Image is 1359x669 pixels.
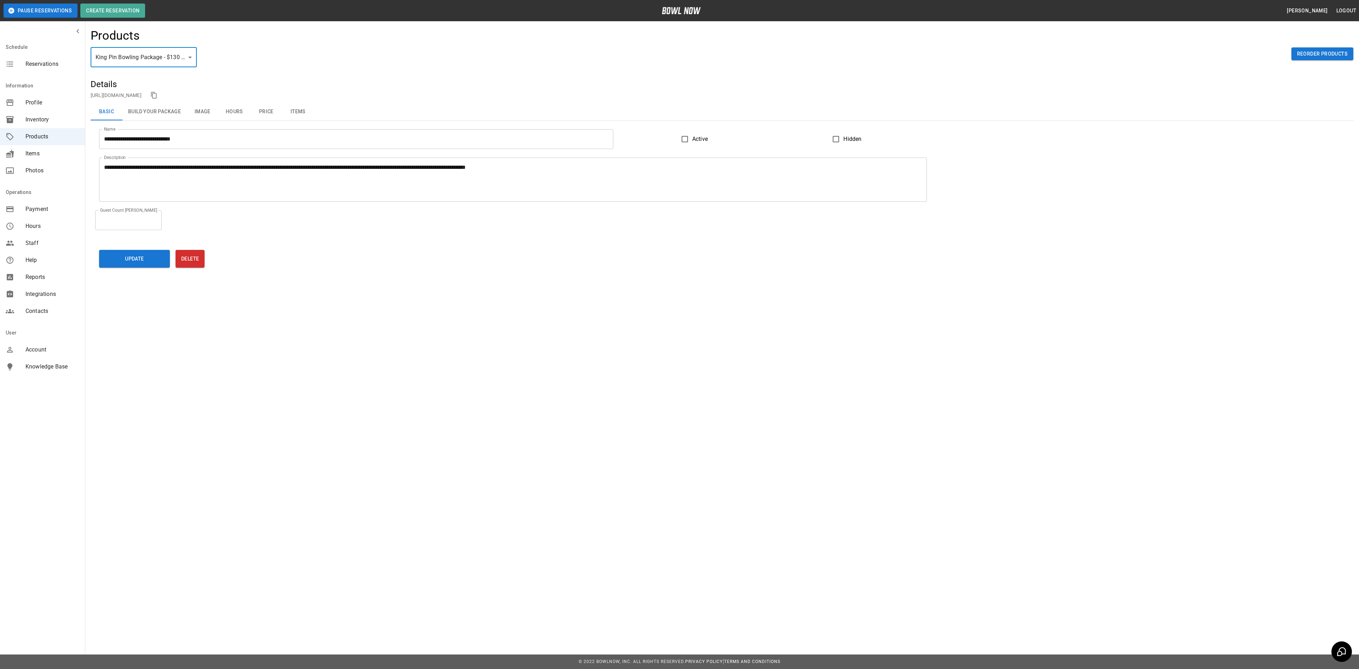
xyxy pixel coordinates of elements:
span: Hours [25,222,79,230]
button: Price [250,103,282,120]
span: Help [25,256,79,264]
button: copy link [149,90,159,101]
span: Payment [25,205,79,213]
span: Inventory [25,115,79,124]
span: Hidden [843,135,861,143]
span: Items [25,149,79,158]
button: Items [282,103,314,120]
button: Reorder Products [1291,47,1353,61]
a: [URL][DOMAIN_NAME] [91,92,142,98]
button: Delete [176,250,205,268]
label: Hidden products will not be visible to customers. You can still create and use them for bookings. [828,132,861,147]
span: Photos [25,166,79,175]
h5: Details [91,79,1353,90]
span: Account [25,345,79,354]
button: Build Your Package [122,103,187,120]
span: Active [692,135,708,143]
span: Reservations [25,60,79,68]
span: © 2022 BowlNow, Inc. All Rights Reserved. [579,659,685,664]
span: Products [25,132,79,141]
div: King Pin Bowling Package - $130 (Event) [91,47,197,67]
button: [PERSON_NAME] [1284,4,1330,17]
span: Reports [25,273,79,281]
button: Create Reservation [80,4,145,18]
a: Terms and Conditions [724,659,780,664]
button: Pause Reservations [4,4,78,18]
button: Logout [1334,4,1359,17]
input: Guest Count [PERSON_NAME] [95,210,162,230]
button: Update [99,250,170,268]
span: Contacts [25,307,79,315]
button: Basic [91,103,122,120]
img: logo [662,7,701,14]
a: Privacy Policy [685,659,723,664]
span: Staff [25,239,79,247]
span: Knowledge Base [25,362,79,371]
h4: Products [91,28,140,43]
button: Image [187,103,218,120]
span: Profile [25,98,79,107]
button: Hours [218,103,250,120]
div: basic tabs example [91,103,1353,120]
span: Integrations [25,290,79,298]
